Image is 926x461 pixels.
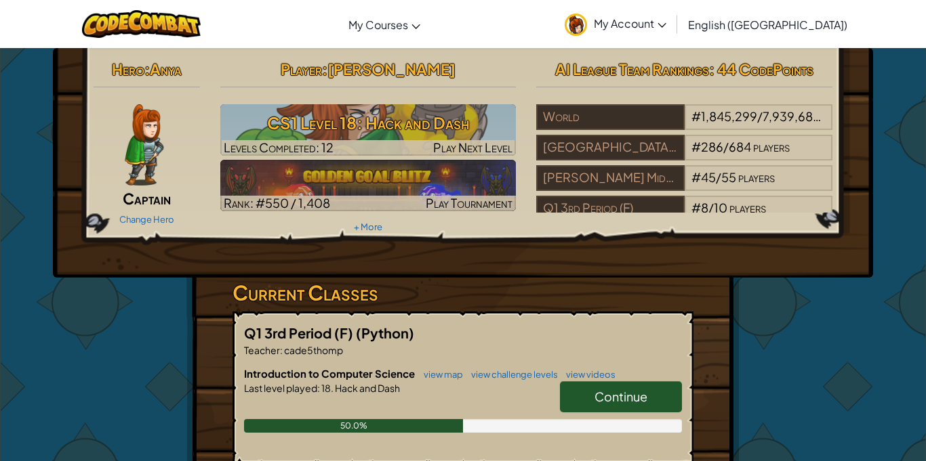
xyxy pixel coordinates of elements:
span: 8 [701,200,708,215]
span: / [723,139,729,154]
a: My Courses [342,6,427,43]
a: English ([GEOGRAPHIC_DATA]) [681,6,854,43]
a: Play Next Level [220,104,517,156]
span: 45 [701,169,716,185]
span: 684 [729,139,751,154]
a: + More [354,221,382,232]
span: Last level played [244,382,317,394]
span: 10 [714,200,727,215]
span: Continue [595,389,647,404]
span: (Python) [356,324,414,341]
span: : [322,60,327,79]
span: Rank: #550 / 1,408 [224,195,330,211]
a: Rank: #550 / 1,408Play Tournament [220,160,517,211]
a: view videos [559,369,616,380]
span: cade5thomp [283,344,343,356]
div: [PERSON_NAME] Middle [536,165,684,191]
span: Hack and Dash [334,382,400,394]
span: Play Tournament [426,195,512,211]
span: Play Next Level [433,139,512,155]
span: English ([GEOGRAPHIC_DATA]) [688,18,847,32]
div: World [536,104,684,130]
span: players [753,139,790,154]
span: Levels Completed: 12 [224,139,334,155]
span: 18. [320,382,334,394]
div: [GEOGRAPHIC_DATA] 01 [536,135,684,160]
span: Hero [112,60,144,79]
img: CS1 Level 18: Hack and Dash [220,104,517,156]
span: Teacher [244,344,280,356]
span: players [729,200,766,215]
span: 1,845,299 [701,108,757,124]
span: : 44 CodePoints [709,60,813,79]
span: / [716,169,721,185]
span: / [708,200,714,215]
span: # [691,139,701,154]
span: : [317,382,320,394]
img: avatar [565,14,587,36]
span: My Account [594,16,666,30]
span: players [738,169,775,185]
a: view challenge levels [464,369,558,380]
span: Q1 3rd Period (F) [244,324,356,341]
img: captain-pose.png [125,104,163,185]
a: My Account [558,3,673,45]
img: Golden Goal [220,160,517,211]
span: [PERSON_NAME] [327,60,456,79]
span: Captain [123,189,171,208]
div: 50.0% [244,419,463,433]
a: [PERSON_NAME] Middle#45/55players [536,178,832,194]
span: : [144,60,150,79]
span: : [280,344,283,356]
span: # [691,169,701,185]
span: players [824,108,860,124]
div: Q1 3rd Period (F) [536,196,684,221]
span: Introduction to Computer Science [244,367,417,380]
img: CodeCombat logo [82,10,201,38]
h3: CS1 Level 18: Hack and Dash [220,108,517,138]
a: view map [417,369,463,380]
span: # [691,108,701,124]
span: 7,939,680 [763,108,822,124]
a: World#1,845,299/7,939,680players [536,117,832,133]
span: AI League Team Rankings [555,60,709,79]
span: Player [281,60,322,79]
h3: Current Classes [233,278,693,308]
span: 55 [721,169,736,185]
a: Q1 3rd Period (F)#8/10players [536,208,832,224]
span: # [691,200,701,215]
a: [GEOGRAPHIC_DATA] 01#286/684players [536,148,832,163]
span: Anya [150,60,182,79]
span: 286 [701,139,723,154]
span: / [757,108,763,124]
a: Change Hero [119,214,174,225]
span: My Courses [348,18,408,32]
